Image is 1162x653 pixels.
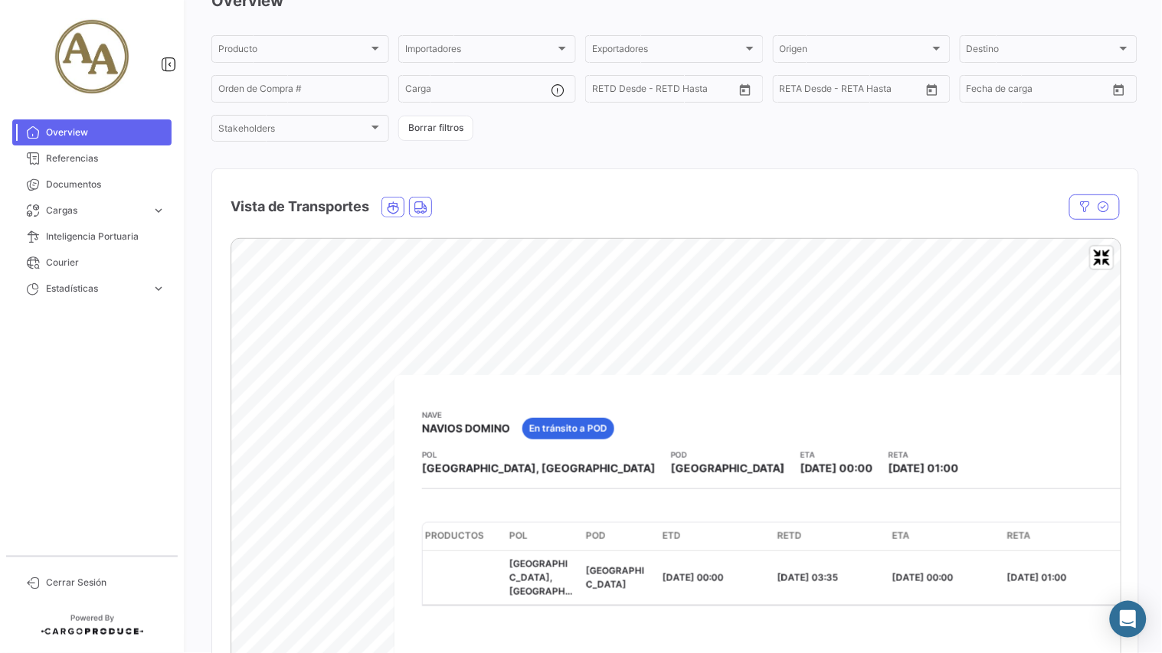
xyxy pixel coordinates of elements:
span: Documentos [46,178,165,191]
button: Land [410,198,431,217]
span: Exportadores [592,46,742,57]
app-card-info-title: RETA [889,449,959,461]
datatable-header-cell: ETD [656,523,771,550]
span: expand_more [152,204,165,217]
input: Desde [967,86,994,96]
datatable-header-cell: RETD [771,523,886,550]
datatable-header-cell: POL [503,523,580,550]
button: Ocean [382,198,404,217]
a: Documentos [12,171,172,198]
app-card-info-title: POD [671,449,785,461]
img: 852fc388-10ad-47fd-b232-e98225ca49a8.jpg [54,18,130,95]
span: Inteligencia Portuaria [46,230,165,243]
span: POL [509,529,528,543]
app-card-info-title: ETA [800,449,873,461]
button: Open calendar [921,78,944,101]
a: Courier [12,250,172,276]
span: [DATE] 00:00 [892,572,954,583]
span: En tránsito a POD [529,422,607,436]
a: Referencias [12,145,172,171]
button: Exit fullscreen [1091,247,1113,269]
span: Stakeholders [218,126,368,136]
button: Open calendar [734,78,757,101]
span: Estadísticas [46,282,146,295]
span: [GEOGRAPHIC_DATA], [GEOGRAPHIC_DATA] [422,461,656,476]
div: Abrir Intercom Messenger [1110,601,1147,638]
span: Producto [218,46,368,57]
app-card-info-title: POL [422,449,656,461]
span: [DATE] 03:35 [777,572,839,583]
a: Overview [12,119,172,145]
app-card-info-title: Nave [422,409,510,421]
span: [GEOGRAPHIC_DATA] [586,565,644,590]
span: expand_more [152,282,165,295]
button: Open calendar [1108,78,1131,101]
span: [DATE] 00:00 [800,462,873,475]
input: Hasta [1005,86,1072,96]
input: Hasta [630,86,698,96]
input: Desde [780,86,807,96]
span: [GEOGRAPHIC_DATA], [GEOGRAPHIC_DATA] [509,558,573,611]
h4: Vista de Transportes [231,196,369,217]
a: Inteligencia Portuaria [12,224,172,250]
span: ETA [892,529,910,543]
span: Destino [967,46,1117,57]
input: Hasta [818,86,885,96]
span: Referencias [46,152,165,165]
span: [GEOGRAPHIC_DATA] [671,461,785,476]
span: NAVIOS DOMINO [422,421,510,436]
span: Importadores [405,46,555,57]
button: Borrar filtros [398,116,473,141]
span: Productos [425,529,484,543]
span: [DATE] 00:00 [663,572,724,583]
span: RETD [777,529,802,543]
span: [DATE] 01:00 [1007,572,1067,583]
span: Cerrar Sesión [46,576,165,589]
span: Cargas [46,204,146,217]
span: Courier [46,256,165,269]
span: Overview [46,126,165,139]
datatable-header-cell: ETA [886,523,1001,550]
span: Origen [780,46,930,57]
datatable-header-cell: Productos [419,523,503,550]
span: ETD [663,529,681,543]
span: POD [586,529,606,543]
datatable-header-cell: RETA [1001,523,1116,550]
datatable-header-cell: POD [580,523,656,550]
span: [DATE] 01:00 [889,462,959,475]
input: Desde [592,86,620,96]
span: RETA [1007,529,1031,543]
